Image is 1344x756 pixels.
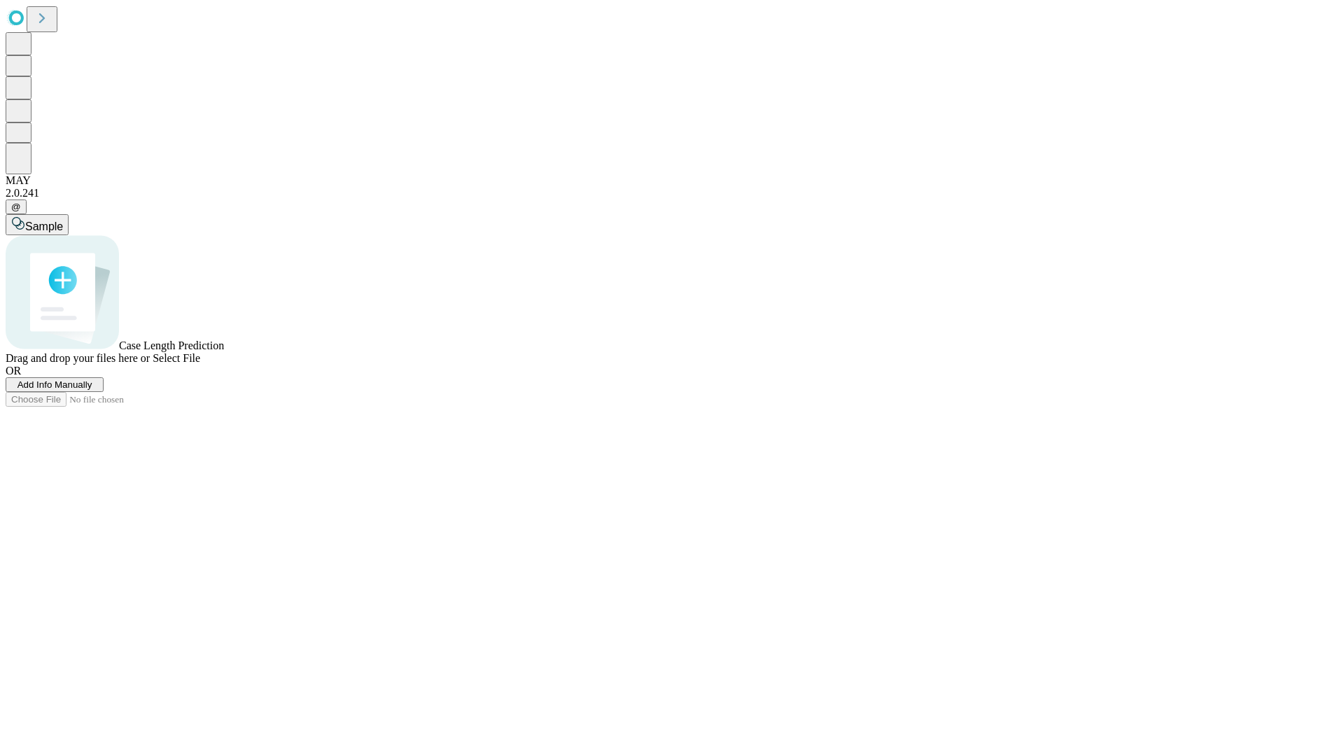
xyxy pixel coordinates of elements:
span: Drag and drop your files here or [6,352,150,364]
span: Select File [153,352,200,364]
span: Add Info Manually [17,379,92,390]
button: Sample [6,214,69,235]
button: Add Info Manually [6,377,104,392]
div: 2.0.241 [6,187,1338,199]
span: Case Length Prediction [119,339,224,351]
span: Sample [25,220,63,232]
span: OR [6,365,21,377]
span: @ [11,202,21,212]
button: @ [6,199,27,214]
div: MAY [6,174,1338,187]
